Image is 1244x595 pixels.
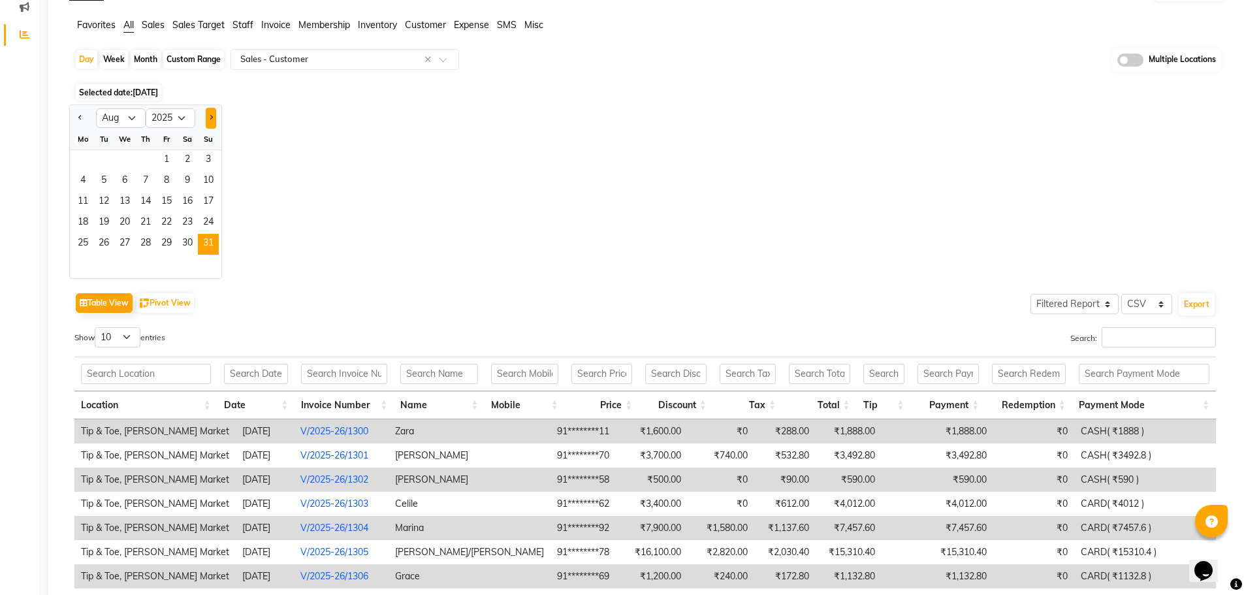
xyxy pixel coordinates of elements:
div: Custom Range [163,50,224,69]
div: Sa [177,129,198,150]
label: Show entries [74,327,165,347]
div: Saturday, August 9, 2025 [177,171,198,192]
div: Monday, August 18, 2025 [72,213,93,234]
input: Search Payment [917,364,979,384]
td: ₹1,600.00 [622,419,688,443]
input: Search Invoice Number [301,364,387,384]
span: 1 [156,150,177,171]
td: ₹1,132.80 [926,564,993,588]
td: ₹3,400.00 [622,492,688,516]
span: 15 [156,192,177,213]
div: Saturday, August 30, 2025 [177,234,198,255]
a: V/2025-26/1305 [300,546,368,558]
span: 21 [135,213,156,234]
span: Clear all [424,53,436,67]
a: V/2025-26/1301 [300,449,368,461]
td: ₹500.00 [622,468,688,492]
span: 29 [156,234,177,255]
td: ₹90.00 [754,468,816,492]
td: ₹0 [993,419,1074,443]
td: ₹0 [993,443,1074,468]
div: Friday, August 15, 2025 [156,192,177,213]
a: V/2025-26/1304 [300,522,368,534]
td: Tip & Toe, [PERSON_NAME] Market [74,468,236,492]
div: Thursday, August 14, 2025 [135,192,156,213]
input: Search Discount [645,364,706,384]
td: ₹2,820.00 [688,540,754,564]
span: Staff [232,19,253,31]
td: ₹532.80 [754,443,816,468]
a: V/2025-26/1300 [300,425,368,437]
button: Export [1179,293,1215,315]
span: Inventory [358,19,397,31]
td: ₹0 [993,492,1074,516]
button: Table View [76,293,133,313]
span: 14 [135,192,156,213]
span: 17 [198,192,219,213]
td: [DATE] [236,564,294,588]
span: Membership [298,19,350,31]
td: ₹4,012.00 [816,492,882,516]
button: Next month [206,108,216,129]
td: ₹0 [993,516,1074,540]
div: Th [135,129,156,150]
td: ₹1,132.80 [816,564,882,588]
span: 25 [72,234,93,255]
td: ₹1,137.60 [754,516,816,540]
td: [PERSON_NAME]/[PERSON_NAME] [389,540,550,564]
td: Marina [389,516,550,540]
span: 26 [93,234,114,255]
span: 24 [198,213,219,234]
td: Tip & Toe, [PERSON_NAME] Market [74,492,236,516]
div: Week [100,50,128,69]
td: ₹590.00 [816,468,882,492]
div: Saturday, August 16, 2025 [177,192,198,213]
td: ₹1,888.00 [816,419,882,443]
td: ₹1,580.00 [688,516,754,540]
span: 2 [177,150,198,171]
div: Tuesday, August 26, 2025 [93,234,114,255]
td: ₹0 [993,540,1074,564]
td: ₹0 [993,564,1074,588]
td: Zara [389,419,550,443]
td: ₹16,100.00 [622,540,688,564]
div: Sunday, August 24, 2025 [198,213,219,234]
div: Thursday, August 21, 2025 [135,213,156,234]
td: ₹288.00 [754,419,816,443]
input: Search Tip [863,364,904,384]
th: Invoice Number: activate to sort column ascending [295,391,394,419]
div: Friday, August 8, 2025 [156,171,177,192]
select: Select month [96,108,146,128]
div: Tu [93,129,114,150]
input: Search Tax [720,364,776,384]
td: ₹7,900.00 [622,516,688,540]
th: Mobile: activate to sort column ascending [485,391,565,419]
td: ₹2,030.40 [754,540,816,564]
td: CARD( ₹15310.4 ) [1074,540,1216,564]
td: ₹7,457.60 [816,516,882,540]
span: 30 [177,234,198,255]
td: ₹0 [688,492,754,516]
div: Sunday, August 31, 2025 [198,234,219,255]
td: ₹1,200.00 [622,564,688,588]
div: Su [198,129,219,150]
span: 16 [177,192,198,213]
td: ₹740.00 [688,443,754,468]
td: ₹15,310.40 [926,540,993,564]
span: 13 [114,192,135,213]
td: ₹0 [688,468,754,492]
th: Location: activate to sort column ascending [74,391,217,419]
td: ₹7,457.60 [926,516,993,540]
span: 12 [93,192,114,213]
div: Friday, August 22, 2025 [156,213,177,234]
td: CASH( ₹3492.8 ) [1074,443,1216,468]
a: V/2025-26/1303 [300,498,368,509]
th: Discount: activate to sort column ascending [639,391,712,419]
div: Monday, August 25, 2025 [72,234,93,255]
div: Wednesday, August 27, 2025 [114,234,135,255]
div: Wednesday, August 6, 2025 [114,171,135,192]
td: CARD( ₹4012 ) [1074,492,1216,516]
td: ₹15,310.40 [816,540,882,564]
span: Expense [454,19,489,31]
select: Select year [146,108,195,128]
